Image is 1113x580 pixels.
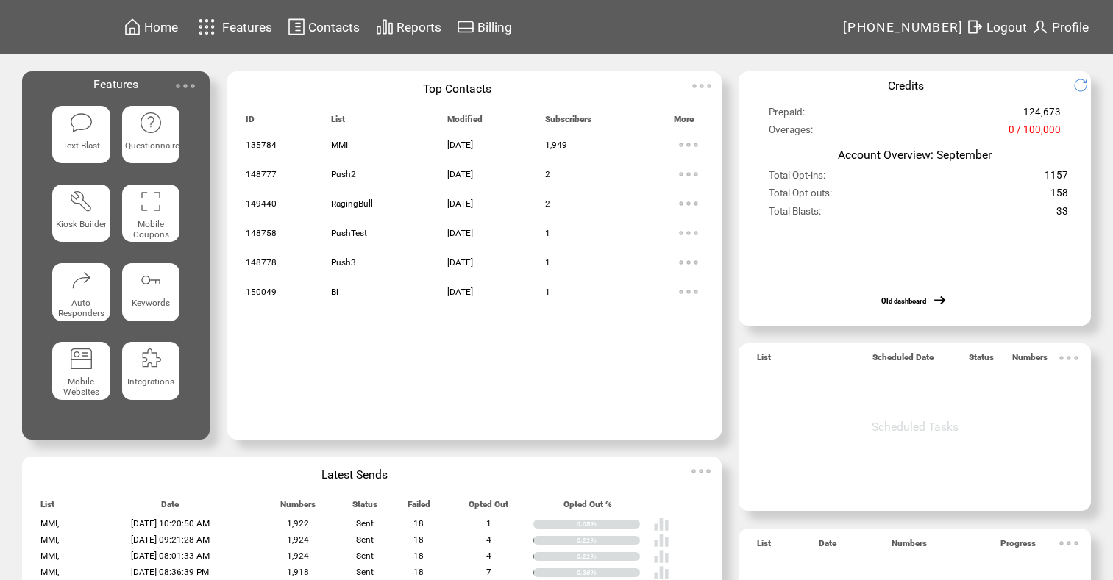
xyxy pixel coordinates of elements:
div: 0.21% [577,552,640,561]
span: Sent [356,534,374,545]
span: MMI, [40,534,59,545]
img: poll%20-%20white.svg [653,548,669,565]
span: 4 [486,551,491,561]
span: Opted Out % [563,499,612,516]
span: 7 [486,567,491,577]
img: ellypsis.svg [687,71,716,101]
span: Date [819,538,836,555]
span: Top Contacts [423,82,491,96]
span: 1,918 [287,567,309,577]
span: Overages: [769,124,813,142]
span: Bi [331,287,338,297]
a: Reports [374,15,444,38]
span: 1 [545,257,550,268]
span: [DATE] 09:21:28 AM [131,534,210,545]
span: Total Opt-ins: [769,170,825,187]
span: Sent [356,518,374,529]
span: Integrations [127,376,174,387]
img: mobile-websites.svg [69,347,93,370]
span: List [757,352,771,369]
span: 2 [545,169,550,179]
a: Logout [964,15,1029,38]
img: poll%20-%20white.svg [653,516,669,532]
span: 150049 [246,287,277,297]
img: creidtcard.svg [457,18,474,36]
span: Scheduled Tasks [872,420,959,434]
span: Numbers [280,499,316,516]
a: Kiosk Builder [52,185,110,251]
span: MMI, [40,567,59,577]
span: Numbers [892,538,927,555]
span: 1,922 [287,518,309,529]
span: 0 / 100,000 [1009,124,1061,142]
span: 1,924 [287,551,309,561]
span: PushTest [331,228,367,238]
a: Questionnaire [122,106,180,173]
span: 2 [545,198,550,209]
img: text-blast.svg [69,111,93,135]
img: keywords.svg [139,268,163,292]
span: MMI, [40,551,59,561]
span: Numbers [1012,352,1048,369]
span: Text Blast [63,140,100,151]
a: Keywords [122,263,180,330]
img: ellypsis.svg [686,457,716,486]
span: [DATE] [447,228,473,238]
img: ellypsis.svg [1054,343,1084,373]
span: [DATE] 08:01:33 AM [131,551,210,561]
img: ellypsis.svg [1054,529,1084,558]
span: Date [161,499,179,516]
a: Features [192,12,275,41]
img: home.svg [124,18,141,36]
span: Scheduled Date [872,352,934,369]
span: 18 [413,534,424,545]
span: Mobile Websites [63,376,99,397]
img: poll%20-%20white.svg [653,532,669,548]
img: questionnaire.svg [139,111,163,135]
a: Profile [1029,15,1091,38]
span: Reports [397,20,441,35]
span: Sent [356,551,374,561]
img: ellypsis.svg [674,277,703,307]
span: List [757,538,771,555]
span: 18 [413,518,424,529]
img: tool%201.svg [69,190,93,213]
span: 148758 [246,228,277,238]
img: features.svg [194,15,220,39]
span: [DATE] [447,140,473,150]
span: [DATE] [447,257,473,268]
span: Questionnaire [125,140,179,151]
span: [PHONE_NUMBER] [843,20,964,35]
div: 0.05% [577,520,640,529]
a: Contacts [285,15,362,38]
span: 1 [545,228,550,238]
a: Auto Responders [52,263,110,330]
img: ellypsis.svg [674,218,703,248]
span: Features [222,20,272,35]
a: Text Blast [52,106,110,173]
span: Progress [1000,538,1036,555]
span: Opted Out [469,499,508,516]
span: [DATE] [447,287,473,297]
span: List [331,114,345,131]
span: 33 [1056,206,1068,223]
img: ellypsis.svg [674,248,703,277]
span: [DATE] [447,169,473,179]
a: Mobile Coupons [122,185,180,251]
span: Account Overview: September [838,148,992,162]
span: Keywords [132,298,170,308]
span: [DATE] [447,198,473,209]
a: Old dashboard [881,297,926,305]
span: 158 [1050,187,1068,205]
span: Total Blasts: [769,206,821,223]
span: 148778 [246,257,277,268]
span: 18 [413,551,424,561]
div: 0.36% [577,568,640,577]
span: 148777 [246,169,277,179]
span: Billing [477,20,512,35]
a: Integrations [122,342,180,409]
span: Modified [447,114,483,131]
img: ellypsis.svg [674,130,703,160]
span: [DATE] 10:20:50 AM [131,518,210,529]
span: Kiosk Builder [56,219,107,229]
